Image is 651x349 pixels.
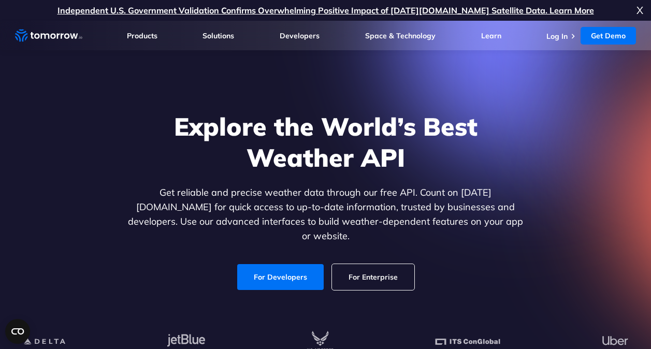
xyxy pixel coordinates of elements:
a: Products [127,31,157,40]
a: Get Demo [581,27,636,45]
a: Solutions [202,31,234,40]
a: Home link [15,28,82,43]
a: For Developers [237,264,324,290]
a: For Enterprise [332,264,414,290]
a: Learn [481,31,501,40]
a: Independent U.S. Government Validation Confirms Overwhelming Positive Impact of [DATE][DOMAIN_NAM... [57,5,594,16]
a: Developers [280,31,320,40]
h1: Explore the World’s Best Weather API [126,111,526,173]
button: Open CMP widget [5,319,30,344]
p: Get reliable and precise weather data through our free API. Count on [DATE][DOMAIN_NAME] for quic... [126,185,526,243]
a: Log In [546,32,568,41]
a: Space & Technology [365,31,436,40]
